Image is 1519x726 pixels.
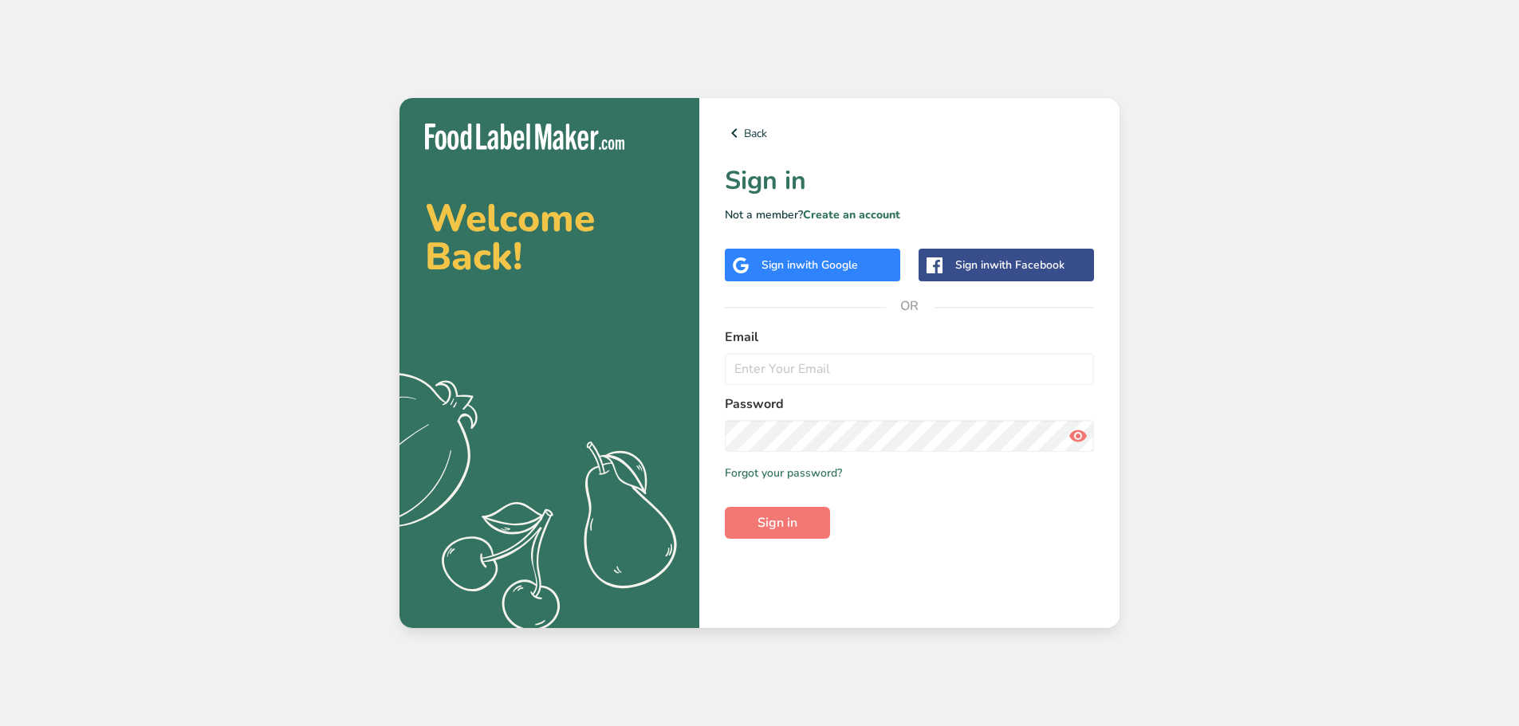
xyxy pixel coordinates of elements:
[990,257,1064,273] span: with Facebook
[725,328,1094,347] label: Email
[758,513,797,532] span: Sign in
[425,199,674,276] h2: Welcome Back!
[955,257,1064,273] div: Sign in
[725,206,1094,223] p: Not a member?
[803,207,900,222] a: Create an account
[725,353,1094,385] input: Enter Your Email
[796,257,858,273] span: with Google
[725,394,1094,414] label: Password
[761,257,858,273] div: Sign in
[725,507,830,539] button: Sign in
[425,124,624,150] img: Food Label Maker
[725,162,1094,200] h1: Sign in
[725,124,1094,143] a: Back
[886,282,934,330] span: OR
[725,465,842,481] a: Forgot your password?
